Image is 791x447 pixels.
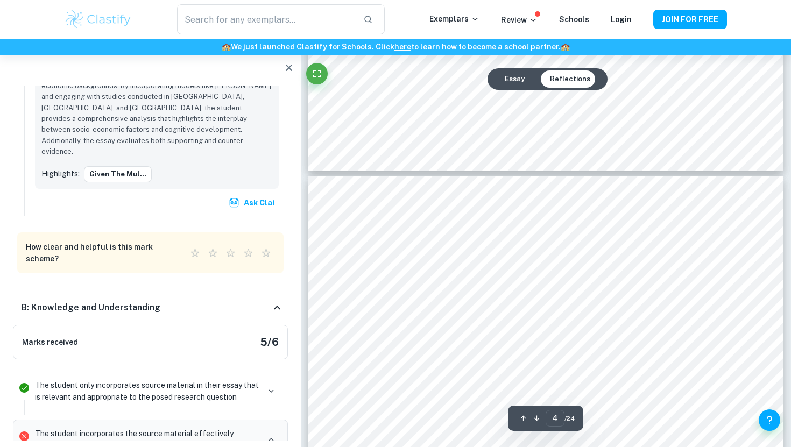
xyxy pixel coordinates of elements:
p: Review [501,14,538,26]
span: 🏫 [561,42,570,51]
button: Reflections [541,70,599,88]
a: Schools [559,15,589,24]
input: Search for any exemplars... [177,4,355,34]
button: Essay [496,70,533,88]
p: Highlights: [41,168,80,180]
svg: Incorrect [18,430,31,443]
button: JOIN FOR FREE [653,10,727,29]
div: B: Knowledge and Understanding [13,290,288,325]
button: Given the mul... [84,166,152,182]
img: clai.svg [229,197,239,208]
button: Ask Clai [227,193,279,212]
p: The student only incorporates source material in their essay that is relevant and appropriate to ... [35,379,259,403]
h6: How clear and helpful is this mark scheme? [26,241,173,265]
svg: Correct [18,381,31,394]
button: Help and Feedback [759,409,780,431]
span: / 24 [564,414,575,423]
h6: Marks received [22,336,78,348]
button: Fullscreen [306,63,328,84]
a: here [394,42,411,51]
span: 🏫 [222,42,231,51]
a: Login [611,15,632,24]
img: Clastify logo [64,9,132,30]
h6: We just launched Clastify for Schools. Click to learn how to become a school partner. [2,41,789,53]
h6: B: Knowledge and Understanding [22,301,160,314]
p: Exemplars [429,13,479,25]
p: The student fulfills the criterion by exploring a well-researched topic on [MEDICAL_DATA] and aca... [41,48,272,158]
h5: 5 / 6 [260,334,279,350]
